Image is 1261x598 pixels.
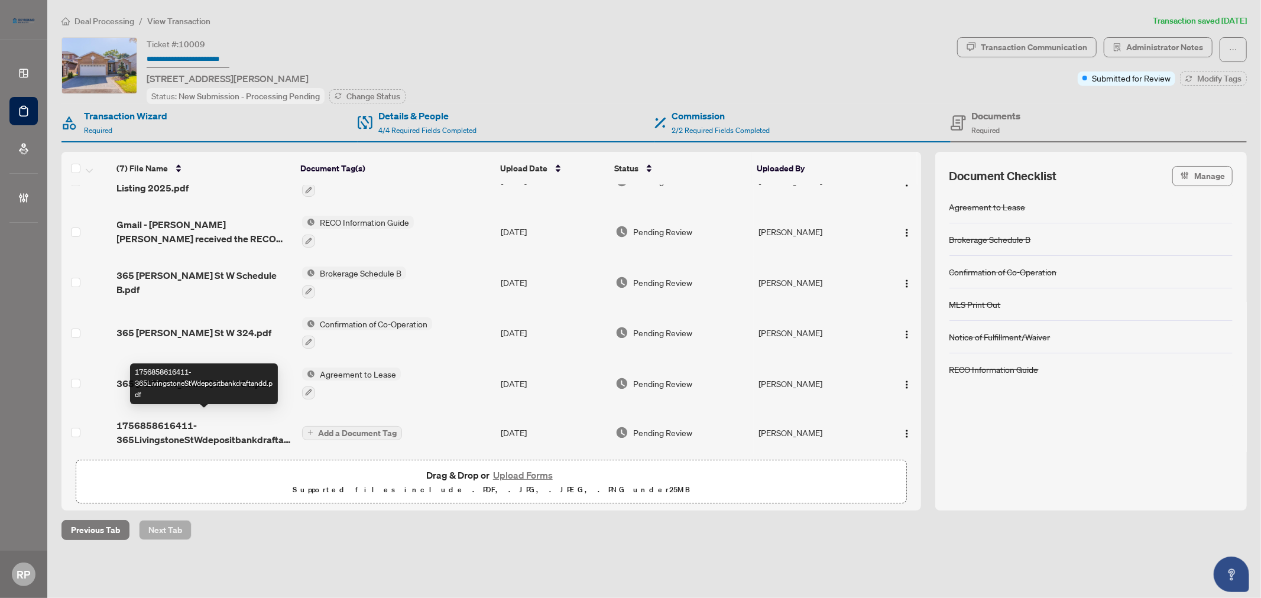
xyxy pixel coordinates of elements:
[147,71,309,86] span: [STREET_ADDRESS][PERSON_NAME]
[307,430,313,435] span: plus
[957,37,1097,57] button: Transaction Communication
[130,363,278,404] div: 1756858616411-365LivingstoneStWdepositbankdraftandd.pdf
[302,368,315,381] img: Status Icon
[112,152,296,185] th: (7) File Name
[981,38,1087,57] div: Transaction Communication
[633,276,692,289] span: Pending Review
[426,467,556,483] span: Drag & Drop or
[1229,45,1237,54] span: ellipsis
[615,276,628,289] img: Document Status
[84,109,167,123] h4: Transaction Wizard
[378,126,476,135] span: 4/4 Required Fields Completed
[315,266,406,279] span: Brokerage Schedule B
[615,377,628,390] img: Document Status
[614,162,638,175] span: Status
[615,225,628,238] img: Document Status
[633,225,692,238] span: Pending Review
[752,152,877,185] th: Uploaded By
[902,380,912,389] img: Logo
[84,126,112,135] span: Required
[672,126,770,135] span: 2/2 Required Fields Completed
[949,168,1057,184] span: Document Checklist
[76,460,906,504] span: Drag & Drop orUpload FormsSupported files include .PDF, .JPG, .JPEG, .PNG under25MB
[897,423,916,442] button: Logo
[1153,14,1247,28] article: Transaction saved [DATE]
[117,418,293,447] span: 1756858616411-365LivingstoneStWdepositbankdraftandd.pdf
[949,330,1051,343] div: Notice of Fulfillment/Waiver
[754,409,880,456] td: [PERSON_NAME]
[1113,43,1121,51] span: solution
[897,222,916,241] button: Logo
[1180,71,1247,86] button: Modify Tags
[496,257,611,308] td: [DATE]
[147,37,205,51] div: Ticket #:
[117,326,272,340] span: 365 [PERSON_NAME] St W 324.pdf
[902,279,912,288] img: Logo
[610,152,752,185] th: Status
[672,109,770,123] h4: Commission
[496,308,611,359] td: [DATE]
[315,317,432,330] span: Confirmation of Co-Operation
[296,152,496,185] th: Document Tag(s)
[949,200,1026,213] div: Agreement to Lease
[116,162,168,175] span: (7) File Name
[302,426,402,440] button: Add a Document Tag
[302,425,402,440] button: Add a Document Tag
[500,162,547,175] span: Upload Date
[302,266,315,279] img: Status Icon
[1194,167,1225,186] span: Manage
[61,17,70,25] span: home
[949,363,1039,376] div: RECO Information Guide
[346,92,400,100] span: Change Status
[117,376,270,391] span: 365 [PERSON_NAME] StW 400.pdf
[902,429,912,438] img: Logo
[897,273,916,292] button: Logo
[949,298,1001,311] div: MLS Print Out
[139,14,142,28] li: /
[1126,38,1203,57] span: Administrator Notes
[902,330,912,339] img: Logo
[490,467,556,483] button: Upload Forms
[633,326,692,339] span: Pending Review
[9,15,38,27] img: logo
[62,38,137,93] img: IMG-S12356038_1.jpg
[61,520,129,540] button: Previous Tab
[902,228,912,238] img: Logo
[318,429,397,437] span: Add a Document Tag
[496,358,611,409] td: [DATE]
[179,91,320,102] span: New Submission - Processing Pending
[972,109,1021,123] h4: Documents
[83,483,899,497] p: Supported files include .PDF, .JPG, .JPEG, .PNG under 25 MB
[117,217,293,246] span: Gmail - [PERSON_NAME] [PERSON_NAME] received the RECO Information Guide.pdf
[1092,71,1171,84] span: Submitted for Review
[615,426,628,439] img: Document Status
[949,265,1057,278] div: Confirmation of Co-Operation
[754,206,880,257] td: [PERSON_NAME]
[1214,557,1249,592] button: Open asap
[17,566,31,583] span: RP
[1172,166,1233,186] button: Manage
[633,426,692,439] span: Pending Review
[302,266,406,298] button: Status IconBrokerage Schedule B
[302,317,315,330] img: Status Icon
[754,308,880,359] td: [PERSON_NAME]
[972,126,1000,135] span: Required
[1197,74,1241,83] span: Modify Tags
[496,206,611,257] td: [DATE]
[71,521,120,539] span: Previous Tab
[949,233,1031,246] div: Brokerage Schedule B
[179,39,205,50] span: 10009
[315,368,401,381] span: Agreement to Lease
[897,374,916,393] button: Logo
[147,16,210,27] span: View Transaction
[897,323,916,342] button: Logo
[315,216,414,229] span: RECO Information Guide
[302,368,401,399] button: Status IconAgreement to Lease
[139,520,192,540] button: Next Tab
[302,216,414,248] button: Status IconRECO Information Guide
[302,317,432,349] button: Status IconConfirmation of Co-Operation
[378,109,476,123] h4: Details & People
[147,88,325,104] div: Status:
[754,358,880,409] td: [PERSON_NAME]
[329,89,406,103] button: Change Status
